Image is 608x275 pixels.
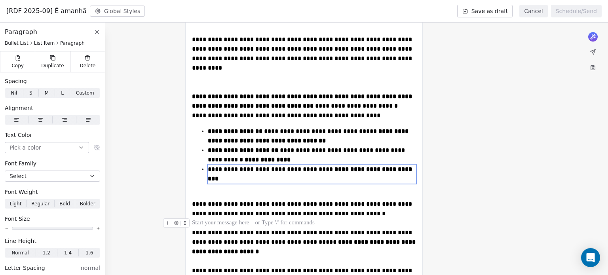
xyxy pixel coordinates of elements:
span: Delete [80,63,96,69]
button: Pick a color [5,142,89,153]
span: List Item [34,40,55,46]
span: Light [9,200,21,207]
span: Font Family [5,159,36,167]
span: Font Weight [5,188,38,196]
span: Custom [76,89,94,97]
span: Paragraph [60,40,85,46]
button: Schedule/Send [551,5,602,17]
button: Cancel [519,5,547,17]
span: normal [81,264,100,272]
span: Text Color [5,131,32,139]
span: Duplicate [41,63,64,69]
span: S [29,89,32,97]
span: Copy [11,63,24,69]
span: Spacing [5,77,27,85]
span: Font Size [5,215,30,223]
span: 1.4 [64,249,72,256]
span: Letter Spacing [5,264,45,272]
span: Normal [11,249,28,256]
button: Save as draft [457,5,513,17]
button: Global Styles [90,6,145,17]
span: Bolder [80,200,95,207]
span: Alignment [5,104,33,112]
span: M [45,89,49,97]
span: 1.2 [43,249,50,256]
span: L [61,89,64,97]
span: [RDF 2025-09] É amanhã [6,6,87,16]
span: Bold [59,200,70,207]
span: Nil [11,89,17,97]
span: Bullet List [5,40,28,46]
span: 1.6 [85,249,93,256]
div: Open Intercom Messenger [581,248,600,267]
span: Select [9,172,27,180]
span: Paragraph [5,27,37,37]
span: Line Height [5,237,36,245]
span: Regular [31,200,49,207]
